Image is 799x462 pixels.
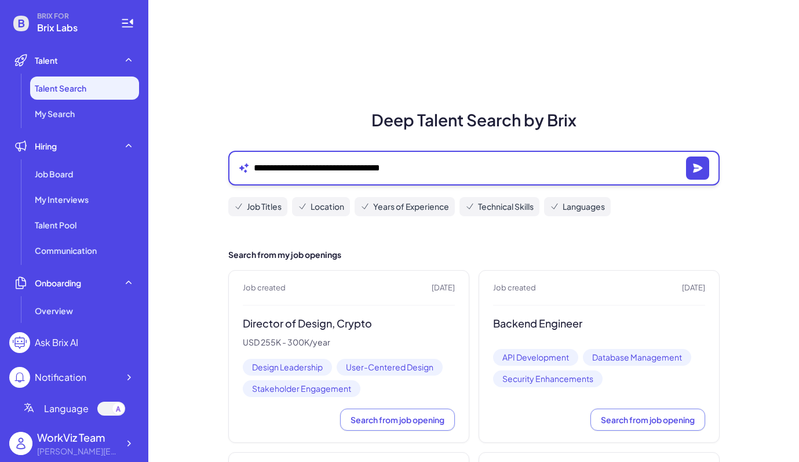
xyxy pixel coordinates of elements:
[311,201,344,213] span: Location
[243,337,455,348] p: USD 255K - 300K/year
[9,432,32,455] img: user_logo.png
[214,108,734,132] h1: Deep Talent Search by Brix
[682,282,705,294] span: [DATE]
[351,414,444,425] span: Search from job opening
[37,12,107,21] span: BRIX FOR
[337,359,443,376] span: User-Centered Design
[432,282,455,294] span: [DATE]
[493,317,705,330] h3: Backend Engineer
[35,194,89,205] span: My Interviews
[493,349,578,366] span: API Development
[35,336,78,350] div: Ask Brix AI
[228,249,720,261] h2: Search from my job openings
[44,402,89,416] span: Language
[35,370,86,384] div: Notification
[35,82,86,94] span: Talent Search
[37,445,118,457] div: alex@joinbrix.com
[583,349,691,366] span: Database Management
[243,317,455,330] h3: Director of Design, Crypto
[243,359,332,376] span: Design Leadership
[35,219,76,231] span: Talent Pool
[243,282,286,294] span: Job created
[247,201,282,213] span: Job Titles
[35,140,57,152] span: Hiring
[340,409,455,431] button: Search from job opening
[478,201,534,213] span: Technical Skills
[601,414,695,425] span: Search from job opening
[590,409,705,431] button: Search from job opening
[243,380,360,397] span: Stakeholder Engagement
[373,201,449,213] span: Years of Experience
[35,108,75,119] span: My Search
[493,282,536,294] span: Job created
[493,370,603,387] span: Security Enhancements
[563,201,605,213] span: Languages
[37,430,118,445] div: WorkViz Team
[35,245,97,256] span: Communication
[35,305,73,317] span: Overview
[37,21,107,35] span: Brix Labs
[35,168,73,180] span: Job Board
[35,277,81,289] span: Onboarding
[35,54,58,66] span: Talent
